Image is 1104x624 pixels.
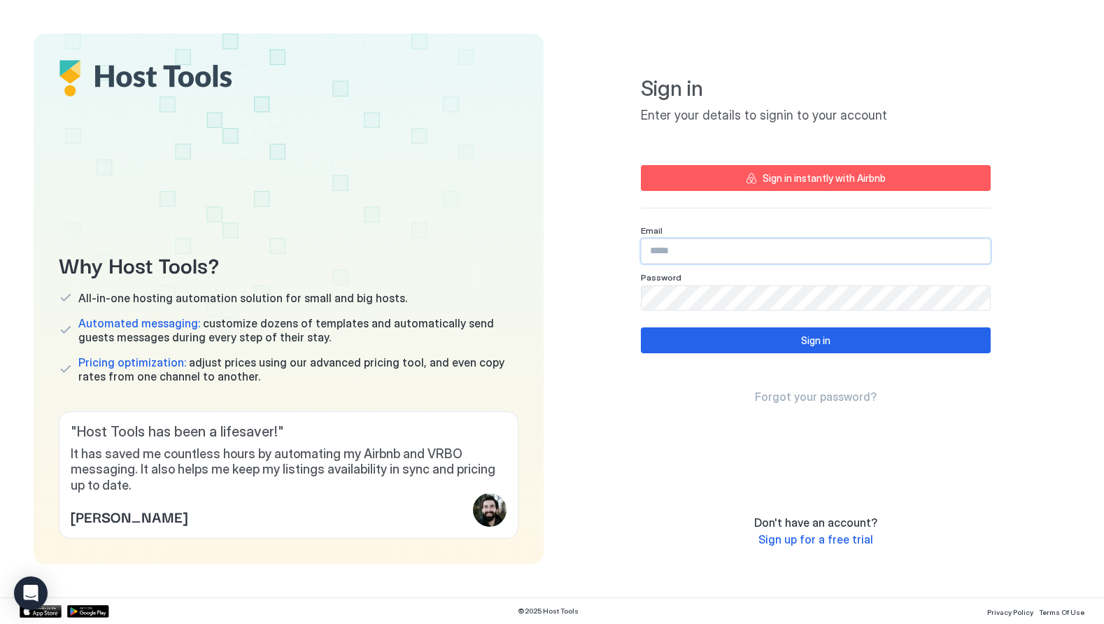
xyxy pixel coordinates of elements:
a: Sign up for a free trial [758,532,873,547]
span: Don't have an account? [754,516,877,530]
button: Sign in instantly with Airbnb [641,165,991,191]
span: Automated messaging: [78,316,200,330]
button: Sign in [641,327,991,353]
div: profile [473,493,507,527]
div: Sign in instantly with Airbnb [763,171,886,185]
span: Password [641,272,681,283]
span: Enter your details to signin to your account [641,108,991,124]
span: It has saved me countless hours by automating my Airbnb and VRBO messaging. It also helps me keep... [71,446,507,494]
span: Sign in [641,76,991,102]
a: Terms Of Use [1039,604,1084,618]
span: [PERSON_NAME] [71,506,187,527]
a: Forgot your password? [755,390,877,404]
div: Sign in [801,333,830,348]
span: Pricing optimization: [78,355,186,369]
div: Open Intercom Messenger [14,576,48,610]
span: " Host Tools has been a lifesaver! " [71,423,507,441]
input: Input Field [642,286,990,310]
a: Google Play Store [67,605,109,618]
span: Privacy Policy [987,608,1033,616]
a: App Store [20,605,62,618]
a: Privacy Policy [987,604,1033,618]
span: adjust prices using our advanced pricing tool, and even copy rates from one channel to another. [78,355,518,383]
span: Terms Of Use [1039,608,1084,616]
span: Why Host Tools? [59,248,518,280]
span: © 2025 Host Tools [518,607,579,616]
span: customize dozens of templates and automatically send guests messages during every step of their s... [78,316,518,344]
span: All-in-one hosting automation solution for small and big hosts. [78,291,407,305]
input: Input Field [642,239,990,263]
span: Sign up for a free trial [758,532,873,546]
span: Email [641,225,663,236]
